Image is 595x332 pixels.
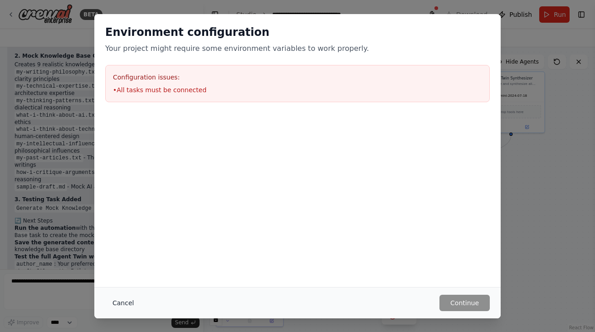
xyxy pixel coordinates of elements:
[113,85,482,94] li: • All tasks must be connected
[105,43,490,54] p: Your project might require some environment variables to work properly.
[105,25,490,40] h2: Environment configuration
[105,295,141,311] button: Cancel
[439,295,490,311] button: Continue
[113,73,482,82] h3: Configuration issues:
